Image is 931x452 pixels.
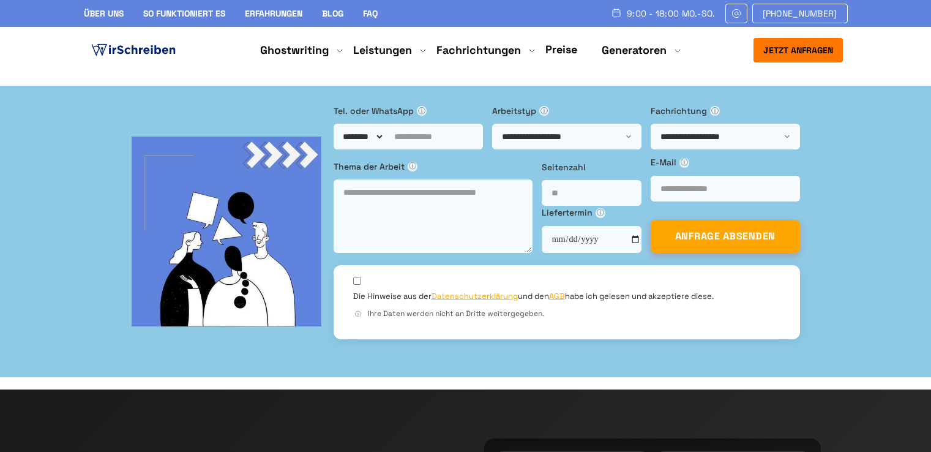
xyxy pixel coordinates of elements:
a: Über uns [84,8,124,19]
a: Generatoren [602,43,667,58]
label: Seitenzahl [542,160,641,174]
span: ⓘ [408,162,417,171]
span: ⓘ [353,309,363,319]
a: So funktioniert es [143,8,225,19]
label: Tel. oder WhatsApp [334,104,483,118]
span: ⓘ [596,208,605,218]
div: Ihre Daten werden nicht an Dritte weitergegeben. [353,308,780,320]
span: ⓘ [417,106,427,116]
span: ⓘ [710,106,720,116]
label: E-Mail [651,156,800,169]
a: [PHONE_NUMBER] [752,4,848,23]
a: Datenschutzerklärung [432,291,518,301]
label: Die Hinweise aus der und den habe ich gelesen und akzeptiere diese. [353,291,714,302]
a: Erfahrungen [245,8,302,19]
span: [PHONE_NUMBER] [763,9,837,18]
a: AGB [549,291,565,301]
a: Leistungen [353,43,412,58]
a: FAQ [363,8,378,19]
span: ⓘ [679,158,689,168]
label: Liefertermin [542,206,641,219]
a: Ghostwriting [260,43,329,58]
span: 9:00 - 18:00 Mo.-So. [627,9,716,18]
img: Schedule [611,8,622,18]
label: Fachrichtung [651,104,800,118]
a: Blog [322,8,343,19]
img: logo ghostwriter-österreich [89,41,178,59]
img: Email [731,9,742,18]
button: Jetzt anfragen [753,38,843,62]
button: ANFRAGE ABSENDEN [651,220,800,253]
label: Thema der Arbeit [334,160,533,173]
img: bg [132,137,321,326]
a: Preise [545,42,577,56]
a: Fachrichtungen [436,43,521,58]
label: Arbeitstyp [492,104,641,118]
span: ⓘ [539,106,549,116]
